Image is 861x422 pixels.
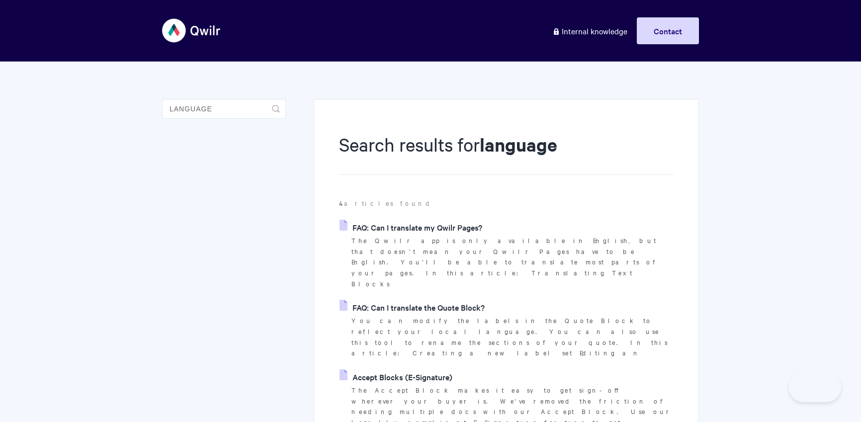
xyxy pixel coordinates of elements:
[162,12,221,49] img: Qwilr Help Center
[637,17,699,44] a: Contact
[339,132,674,175] h1: Search results for
[545,17,635,44] a: Internal knowledge
[339,198,344,208] strong: 4
[351,315,674,358] p: You can modify the labels in the Quote Block to reflect your local language. You can also use thi...
[162,99,286,119] input: Search
[340,369,452,384] a: Accept Blocks (E-Signature)
[351,235,674,289] p: The Qwilr app is only available in English, but that doesn't mean your Qwilr Pages have to be Eng...
[340,300,485,315] a: FAQ: Can I translate the Quote Block?
[480,132,557,157] strong: language
[340,220,482,235] a: FAQ: Can I translate my Qwilr Pages?
[789,372,841,402] iframe: Toggle Customer Support
[339,198,674,209] p: articles found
